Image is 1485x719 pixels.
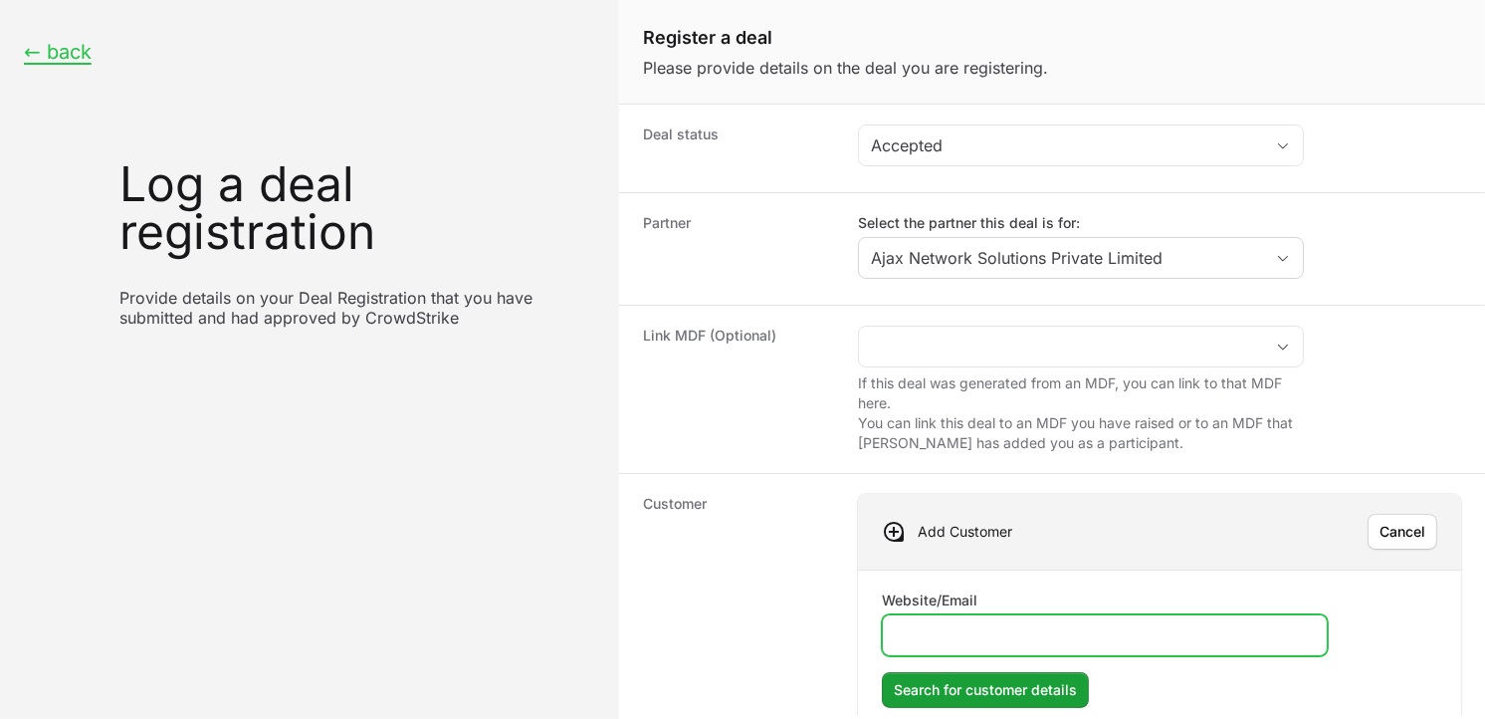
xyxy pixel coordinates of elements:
div: Accepted [871,133,1263,157]
p: Add Customer [918,522,1012,542]
dt: Deal status [643,124,834,172]
p: If this deal was generated from an MDF, you can link to that MDF here. You can link this deal to ... [858,373,1304,453]
span: Cancel [1379,520,1425,544]
div: Open [1263,327,1303,366]
button: Cancel [1368,514,1437,550]
button: Accepted [859,125,1303,165]
label: Select the partner this deal is for: [858,213,1304,233]
div: Open [1263,238,1303,278]
p: Please provide details on the deal you are registering. [643,56,1461,80]
dt: Partner [643,213,834,285]
dt: Link MDF (Optional) [643,326,834,453]
button: Search for customer details [882,672,1089,708]
label: Website/Email [882,591,977,610]
span: Search for customer details [894,678,1077,702]
h1: Register a deal [643,24,1461,52]
h1: Log a deal registration [119,160,595,256]
button: ← back [24,40,92,65]
p: Provide details on your Deal Registration that you have submitted and had approved by CrowdStrike [119,288,595,328]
